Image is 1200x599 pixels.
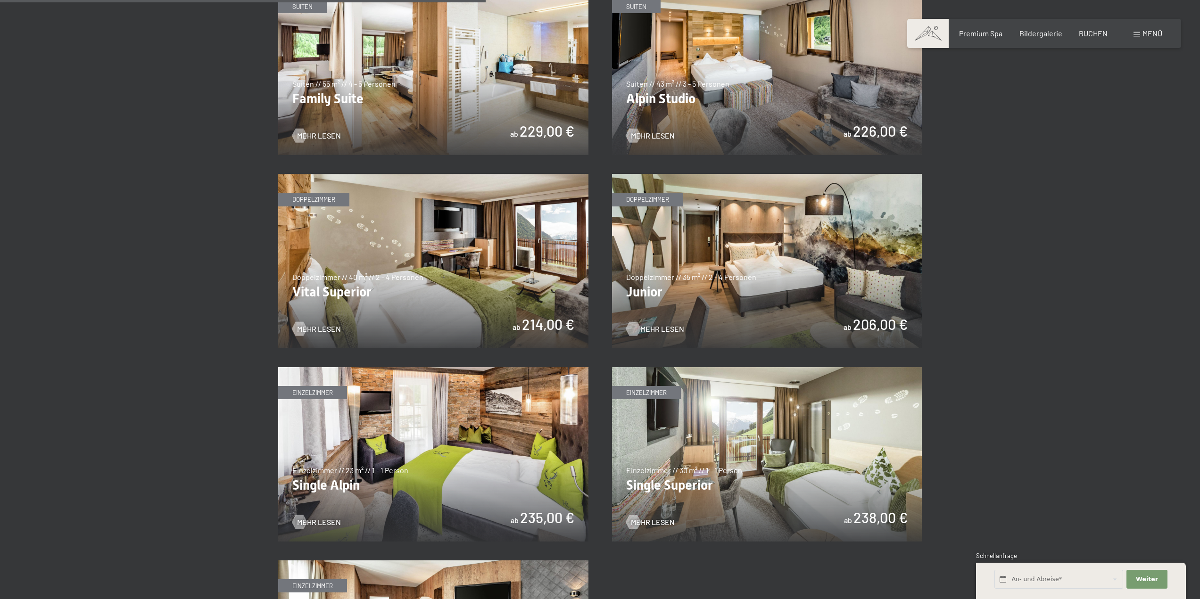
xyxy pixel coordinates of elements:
a: Junior [612,174,922,180]
img: Single Superior [612,367,922,542]
button: Weiter [1126,570,1167,589]
a: BUCHEN [1079,29,1108,38]
a: Single Relax [278,561,588,566]
img: Single Alpin [278,367,588,542]
span: Mehr Lesen [297,517,341,527]
span: Mehr Lesen [297,324,341,334]
a: Mehr Lesen [292,517,341,527]
a: Bildergalerie [1019,29,1062,38]
a: Mehr Lesen [292,324,341,334]
img: Junior [612,174,922,348]
span: Weiter [1136,575,1158,583]
a: Mehr Lesen [626,131,675,141]
a: Mehr Lesen [292,131,341,141]
span: Mehr Lesen [297,131,341,141]
a: Mehr Lesen [626,324,675,334]
span: Mehr Lesen [640,324,684,334]
a: Vital Superior [278,174,588,180]
img: Vital Superior [278,174,588,348]
a: Single Superior [612,368,922,373]
a: Premium Spa [959,29,1002,38]
a: Mehr Lesen [626,517,675,527]
span: Menü [1142,29,1162,38]
a: Single Alpin [278,368,588,373]
span: Mehr Lesen [631,131,675,141]
span: Schnellanfrage [976,552,1017,559]
span: Mehr Lesen [631,517,675,527]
